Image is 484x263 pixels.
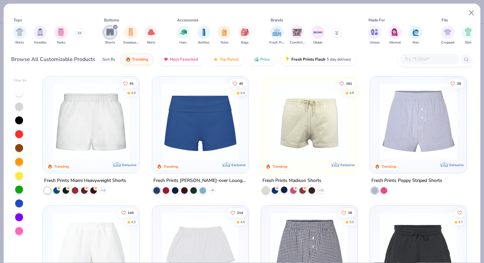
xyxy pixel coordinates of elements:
img: Cropped Image [444,28,451,36]
button: filter button [389,26,402,45]
span: Slim [465,40,471,45]
img: flash.gif [285,57,290,62]
span: Tanks [57,40,65,45]
div: 4.7 [458,220,463,225]
img: Totes Image [221,28,228,36]
img: Sweatpants Image [127,28,134,36]
button: filter button [34,26,47,45]
span: Cropped [441,40,454,45]
img: Unisex Image [371,28,378,36]
span: Men [413,40,419,45]
button: filter button [13,26,26,45]
button: Like [336,79,355,88]
div: filter for Skirts [145,26,158,45]
div: filter for Sweatpants [123,26,138,45]
span: Exclusive [122,163,137,167]
img: af8dff09-eddf-408b-b5dc-51145765dcf2 [49,83,133,160]
button: Price [249,54,275,65]
span: 161 [346,82,352,85]
span: 28 [457,82,461,85]
span: Unisex [370,40,380,45]
span: Shorts [105,40,115,45]
span: Exclusive [340,163,355,167]
img: Men Image [412,28,419,36]
div: filter for Hats [176,26,190,45]
div: filter for Shorts [103,26,117,45]
img: Fresh Prints Image [272,27,282,37]
img: Hats Image [179,28,187,36]
div: Fresh Prints Madison Shorts [262,177,321,185]
span: Comfort Colors [290,40,305,45]
div: Fresh Prints Poppy Striped Shorts [371,177,442,185]
button: Like [120,79,137,88]
span: Top Rated [220,57,238,62]
span: 214 [237,211,243,215]
div: filter for Fresh Prints [269,26,284,45]
span: + 11 [100,189,105,192]
div: 4.4 [240,90,245,95]
button: filter button [123,26,138,45]
button: Like [229,79,246,88]
img: Shirts Image [16,28,23,36]
div: Sort By [102,56,115,62]
div: filter for Women [389,26,402,45]
div: Fresh Prints [PERSON_NAME]-over Lounge Shorts [153,177,247,185]
span: Bags [241,40,249,45]
div: 4.6 [240,220,245,225]
button: filter button [368,26,381,45]
span: Gildan [313,40,323,45]
button: filter button [218,26,231,45]
span: Shirts [15,40,24,45]
div: 4.8 [131,90,136,95]
div: filter for Unisex [368,26,381,45]
div: filter for Bags [238,26,252,45]
button: Fresh Prints Flash5 day delivery [280,54,356,65]
span: 18 [348,211,352,215]
span: Most Favorited [170,57,198,62]
img: d60be0fe-5443-43a1-ac7f-73f8b6aa2e6e [159,83,242,160]
span: + 11 [318,189,323,192]
button: filter button [290,26,305,45]
span: Totes [220,40,229,45]
div: filter for Cropped [441,26,454,45]
span: Fresh Prints Flash [291,57,325,62]
button: filter button [462,26,475,45]
img: Comfort Colors Image [292,27,302,37]
span: 40 [239,82,243,85]
div: Fits [442,17,448,23]
div: filter for Slim [462,26,475,45]
span: Bottles [198,40,209,45]
button: filter button [103,26,117,45]
button: Like [447,79,464,88]
img: Hoodies Image [37,28,44,36]
span: Skirts [147,40,155,45]
div: Bottoms [104,17,119,23]
div: 5.0 [349,220,354,225]
div: filter for Totes [218,26,231,45]
img: 0b36415c-0ef8-46e2-923f-33ab1d72e329 [351,83,434,160]
div: Filter By [13,78,27,83]
div: 4.9 [131,220,136,225]
img: Shorts Image [106,28,114,36]
button: filter button [145,26,158,45]
img: 2b7564bd-f87b-4f7f-9c6b-7cf9a6c4e730 [242,83,325,160]
button: filter button [197,26,210,45]
button: Like [338,208,355,218]
img: Gildan Image [313,27,323,37]
img: Tanks Image [57,28,65,36]
button: Like [227,208,246,218]
div: Brands [271,17,283,23]
div: filter for Comfort Colors [290,26,305,45]
div: filter for Hoodies [34,26,47,45]
span: Exclusive [231,163,246,167]
div: 4.8 [349,90,354,95]
img: Skirts Image [148,28,155,36]
input: Try "T-Shirt" [404,55,455,63]
img: Slim Image [465,28,472,36]
button: filter button [54,26,67,45]
button: filter button [409,26,422,45]
button: filter button [238,26,252,45]
button: filter button [176,26,190,45]
img: TopRated.gif [213,57,218,62]
button: Close [465,7,478,19]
